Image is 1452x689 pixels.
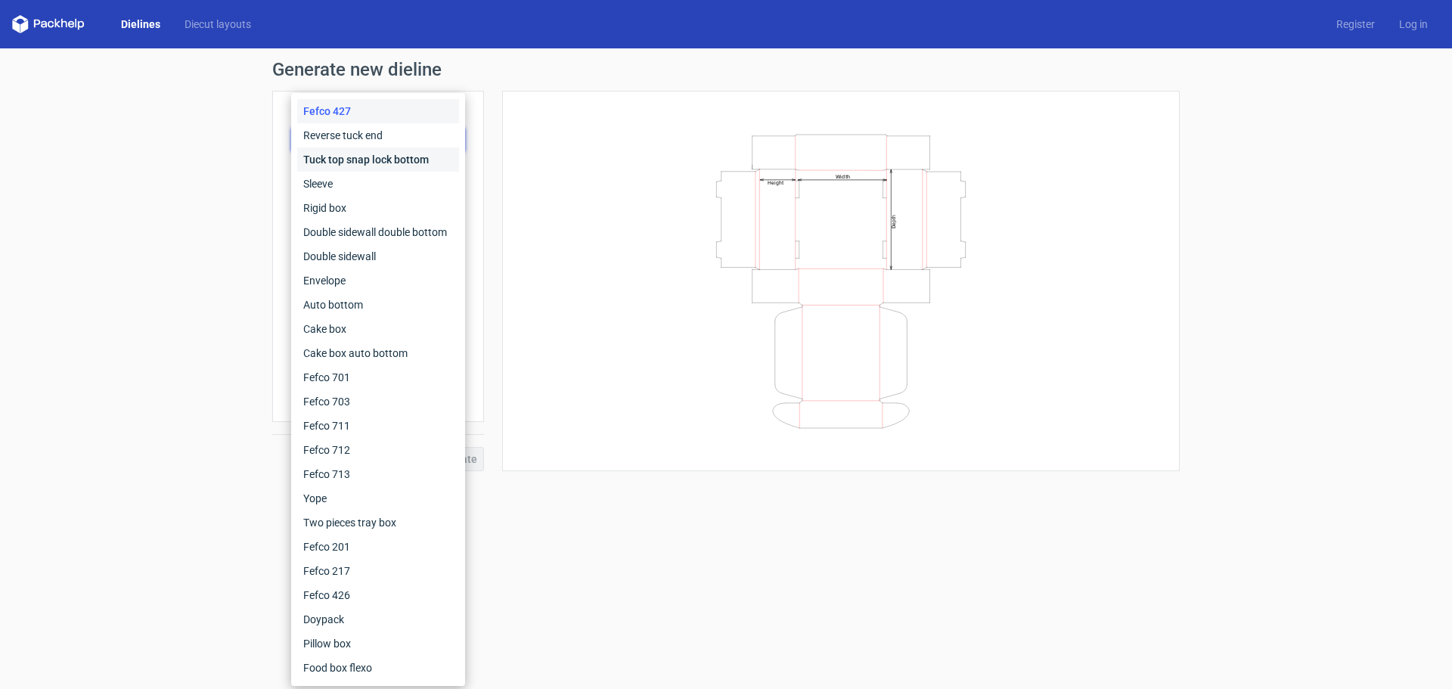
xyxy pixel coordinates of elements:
div: Fefco 711 [297,414,459,438]
div: Cake box [297,317,459,341]
div: Two pieces tray box [297,511,459,535]
div: Double sidewall [297,244,459,268]
text: Depth [891,214,897,228]
div: Fefco 201 [297,535,459,559]
div: Cake box auto bottom [297,341,459,365]
a: Register [1324,17,1387,32]
div: Yope [297,486,459,511]
div: Fefco 701 [297,365,459,390]
div: Reverse tuck end [297,123,459,147]
a: Dielines [109,17,172,32]
div: Auto bottom [297,293,459,317]
div: Fefco 713 [297,462,459,486]
div: Sleeve [297,172,459,196]
div: Double sidewall double bottom [297,220,459,244]
a: Diecut layouts [172,17,263,32]
div: Tuck top snap lock bottom [297,147,459,172]
div: Fefco 217 [297,559,459,583]
div: Food box flexo [297,656,459,680]
div: Rigid box [297,196,459,220]
div: Fefco 712 [297,438,459,462]
div: Doypack [297,607,459,632]
div: Fefco 426 [297,583,459,607]
h1: Generate new dieline [272,61,1180,79]
text: Width [836,172,850,179]
a: Log in [1387,17,1440,32]
div: Fefco 703 [297,390,459,414]
div: Fefco 427 [297,99,459,123]
text: Height [768,179,783,185]
div: Envelope [297,268,459,293]
div: Pillow box [297,632,459,656]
